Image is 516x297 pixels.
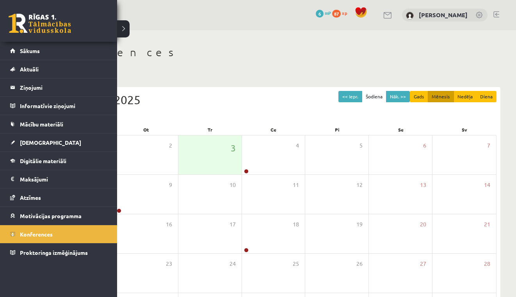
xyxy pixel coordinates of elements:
span: Digitālie materiāli [20,157,66,164]
button: Diena [476,91,496,102]
span: Mācību materiāli [20,121,63,128]
span: 19 [356,220,363,229]
h1: Konferences [47,46,500,59]
div: Septembris 2025 [51,91,496,108]
span: 21 [484,220,490,229]
span: Proktoringa izmēģinājums [20,249,88,256]
span: 5 [359,141,363,150]
span: 4 [296,141,299,150]
span: 87 [332,10,341,18]
legend: Maksājumi [20,170,107,188]
span: 3 [231,141,236,155]
span: 6 [423,141,426,150]
div: Ot [114,124,178,135]
button: Mēnesis [428,91,454,102]
span: 12 [356,181,363,189]
span: 20 [420,220,426,229]
legend: Informatīvie ziņojumi [20,97,107,115]
span: 26 [356,260,363,268]
div: Ce [242,124,305,135]
button: Gads [410,91,428,102]
span: 16 [166,220,172,229]
span: 10 [230,181,236,189]
span: Konferences [20,231,53,238]
div: Sv [433,124,496,135]
span: 7 [487,141,490,150]
a: Proktoringa izmēģinājums [10,244,107,261]
a: Informatīvie ziņojumi [10,97,107,115]
span: Sākums [20,47,40,54]
span: 27 [420,260,426,268]
span: 25 [293,260,299,268]
span: 6 [316,10,324,18]
button: << Iepr. [338,91,362,102]
span: 24 [230,260,236,268]
span: 28 [484,260,490,268]
span: mP [325,10,331,16]
span: 14 [484,181,490,189]
a: 87 xp [332,10,351,16]
a: Konferences [10,225,107,243]
div: Pi [306,124,369,135]
legend: Ziņojumi [20,78,107,96]
span: Aktuāli [20,66,39,73]
a: Sākums [10,42,107,60]
span: 23 [166,260,172,268]
a: Ziņojumi [10,78,107,96]
a: [PERSON_NAME] [419,11,468,19]
span: [DEMOGRAPHIC_DATA] [20,139,81,146]
a: Aktuāli [10,60,107,78]
a: Atzīmes [10,189,107,206]
span: xp [342,10,347,16]
a: [DEMOGRAPHIC_DATA] [10,133,107,151]
a: Motivācijas programma [10,207,107,225]
img: Justīne Everte [406,12,414,20]
button: Šodiena [362,91,386,102]
span: 18 [293,220,299,229]
a: Maksājumi [10,170,107,188]
div: Se [369,124,433,135]
button: Nāk. >> [386,91,410,102]
button: Nedēļa [454,91,477,102]
div: Tr [178,124,242,135]
span: 13 [420,181,426,189]
a: 6 mP [316,10,331,16]
span: 9 [169,181,172,189]
span: 11 [293,181,299,189]
span: Motivācijas programma [20,212,82,219]
a: Rīgas 1. Tālmācības vidusskola [9,14,71,33]
span: 2 [169,141,172,150]
a: Digitālie materiāli [10,152,107,170]
span: 17 [230,220,236,229]
span: Atzīmes [20,194,41,201]
a: Mācību materiāli [10,115,107,133]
